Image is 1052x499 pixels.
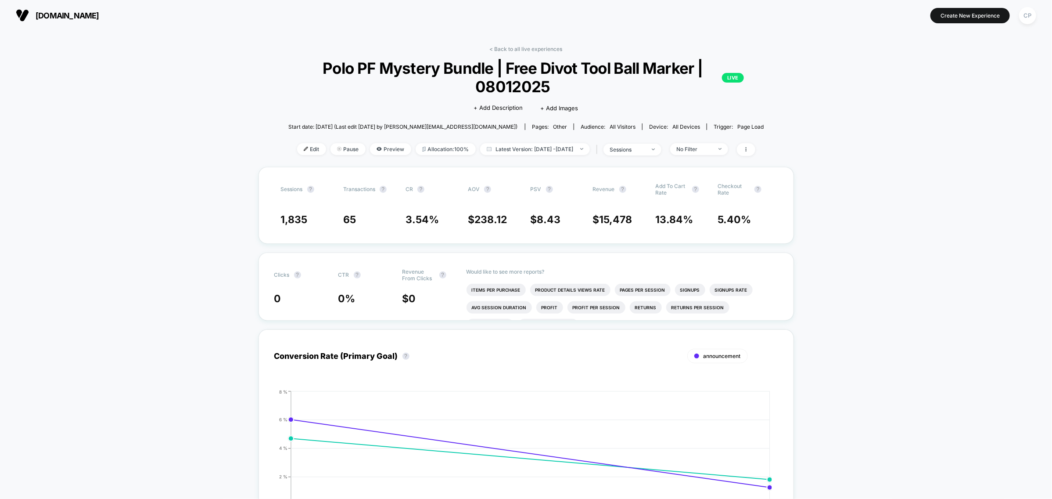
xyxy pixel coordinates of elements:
tspan: 6 % [279,417,287,422]
button: Create New Experience [930,8,1010,23]
span: + Add Images [540,105,578,112]
span: Preview [370,143,411,155]
img: rebalance [422,147,426,152]
span: AOV [468,186,480,192]
span: Checkout Rate [718,183,750,196]
div: Audience: [581,123,636,130]
li: Returns Per Session [666,301,729,314]
button: [DOMAIN_NAME] [13,8,102,22]
button: ? [294,271,301,278]
img: edit [304,147,308,151]
span: Device: [642,123,707,130]
a: < Back to all live experiences [490,46,563,52]
span: 15,478 [600,213,632,226]
span: $ [468,213,507,226]
span: Allocation: 100% [416,143,476,155]
span: + Add Description [474,104,523,112]
li: Returns [630,301,662,314]
p: LIVE [722,73,744,83]
li: Pages Per Session [615,284,671,296]
span: 1,835 [281,213,308,226]
span: announcement [704,353,741,359]
img: end [652,148,655,150]
tspan: 2 % [279,474,287,479]
img: end [580,148,583,150]
div: Trigger: [714,123,764,130]
span: Polo PF Mystery Bundle | Free Divot Tool Ball Marker | 08012025 [308,59,744,96]
span: 0 [409,293,416,305]
span: Sessions [281,186,303,192]
span: Start date: [DATE] (Last edit [DATE] by [PERSON_NAME][EMAIL_ADDRESS][DOMAIN_NAME]) [288,123,517,130]
button: ? [380,186,387,193]
span: Pause [330,143,366,155]
span: Edit [297,143,326,155]
span: All Visitors [610,123,636,130]
li: Profit Per Session [567,301,625,314]
span: CTR [338,271,349,278]
button: ? [354,271,361,278]
span: Add To Cart Rate [655,183,688,196]
span: $ [593,213,632,226]
span: $ [402,293,416,305]
span: 65 [343,213,356,226]
img: Visually logo [16,9,29,22]
span: 5.40 % [718,213,751,226]
tspan: 4 % [279,445,287,451]
button: ? [754,186,761,193]
img: end [718,148,722,150]
li: Avg Session Duration [467,301,532,314]
li: Subscriptions [467,319,514,331]
button: CP [1016,7,1039,25]
span: 0 % [338,293,355,305]
span: Clicks [274,271,290,278]
span: 238.12 [474,213,507,226]
span: Revenue [593,186,615,192]
img: calendar [487,147,492,151]
span: CR [406,186,413,192]
button: ? [402,353,409,360]
tspan: 8 % [279,389,287,394]
li: Profit [536,301,563,314]
span: PSV [531,186,542,192]
img: end [337,147,341,151]
span: | [594,143,603,156]
button: ? [619,186,626,193]
button: ? [546,186,553,193]
li: Product Details Views Rate [530,284,610,296]
div: sessions [610,146,645,153]
button: ? [417,186,424,193]
span: Revenue From Clicks [402,268,435,282]
span: Transactions [343,186,375,192]
span: other [553,123,567,130]
span: 8.43 [537,213,561,226]
span: Latest Version: [DATE] - [DATE] [480,143,590,155]
span: Page Load [737,123,764,130]
span: $ [531,213,561,226]
button: ? [307,186,314,193]
span: 13.84 % [655,213,693,226]
li: Items Per Purchase [467,284,526,296]
li: Signups [675,284,705,296]
button: ? [484,186,491,193]
li: Subscriptions Rate [518,319,578,331]
div: No Filter [677,146,712,152]
div: CP [1019,7,1036,24]
span: all devices [672,123,700,130]
div: Pages: [532,123,567,130]
span: [DOMAIN_NAME] [36,11,99,20]
button: ? [439,271,446,278]
li: Signups Rate [710,284,753,296]
span: 3.54 % [406,213,439,226]
button: ? [692,186,699,193]
span: 0 [274,293,281,305]
p: Would like to see more reports? [467,268,778,275]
